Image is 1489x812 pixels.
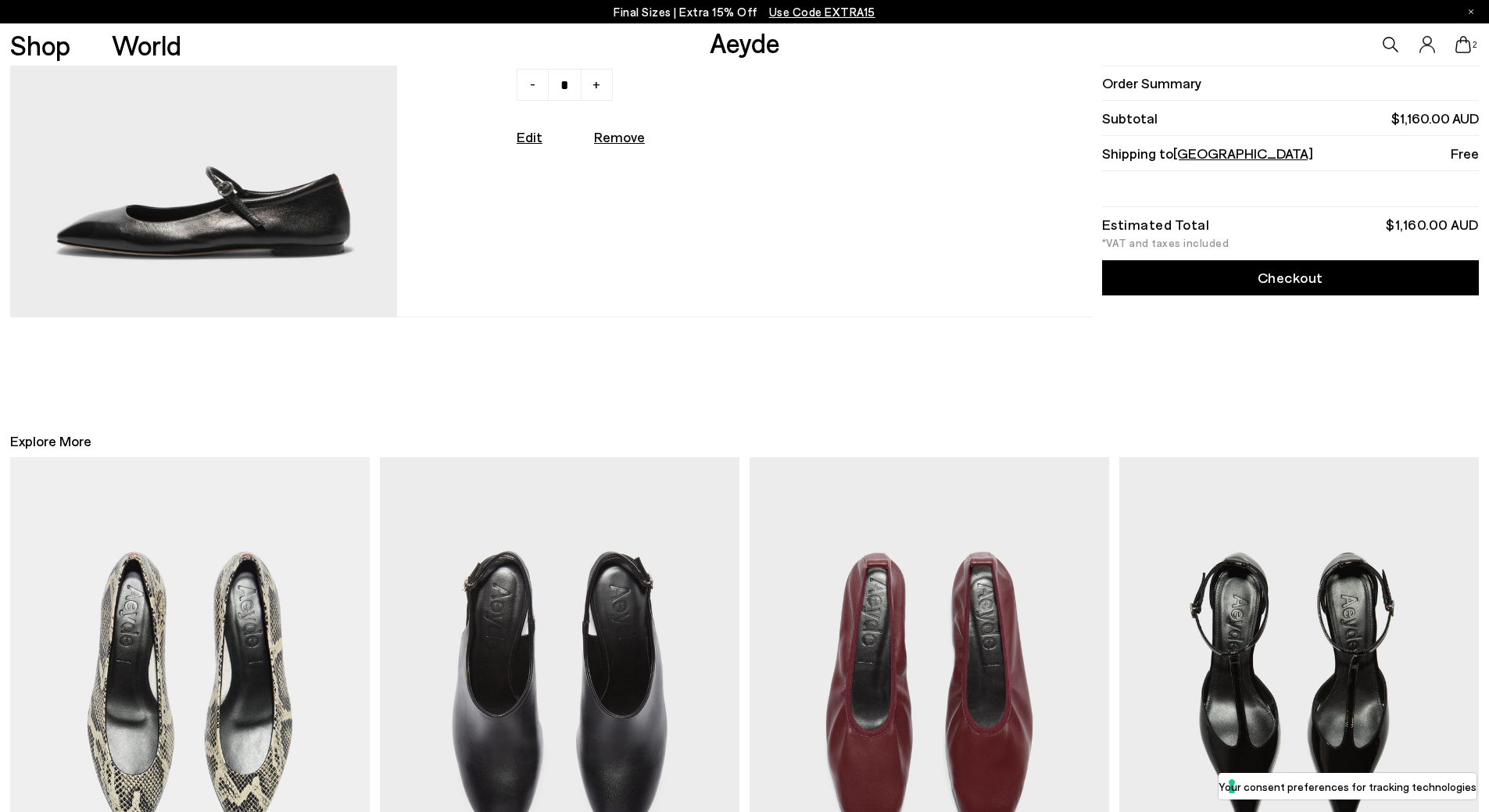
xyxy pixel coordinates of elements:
[710,26,780,59] a: Aeyde
[1219,773,1476,799] button: Your consent preferences for tracking technologies
[1451,144,1479,163] span: Free
[530,74,535,93] span: -
[1102,101,1479,136] li: Subtotal
[1391,109,1479,128] span: $1,160.00 AUD
[517,128,542,145] a: Edit
[769,5,875,19] span: Navigate to /collections/ss25-final-sizes
[1102,219,1210,230] div: Estimated Total
[517,69,549,101] a: -
[1455,36,1471,53] a: 2
[1471,41,1479,49] span: 2
[1102,66,1479,101] li: Order Summary
[594,128,645,145] u: Remove
[1386,219,1479,230] div: $1,160.00 AUD
[1173,145,1313,162] span: [GEOGRAPHIC_DATA]
[1219,778,1476,795] label: Your consent preferences for tracking technologies
[10,31,70,59] a: Shop
[1102,144,1313,163] span: Shipping to
[1102,260,1479,295] a: Checkout
[614,2,875,22] p: Final Sizes | Extra 15% Off
[581,69,613,101] a: +
[112,31,181,59] a: World
[592,74,600,93] span: +
[1102,238,1479,249] div: *VAT and taxes included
